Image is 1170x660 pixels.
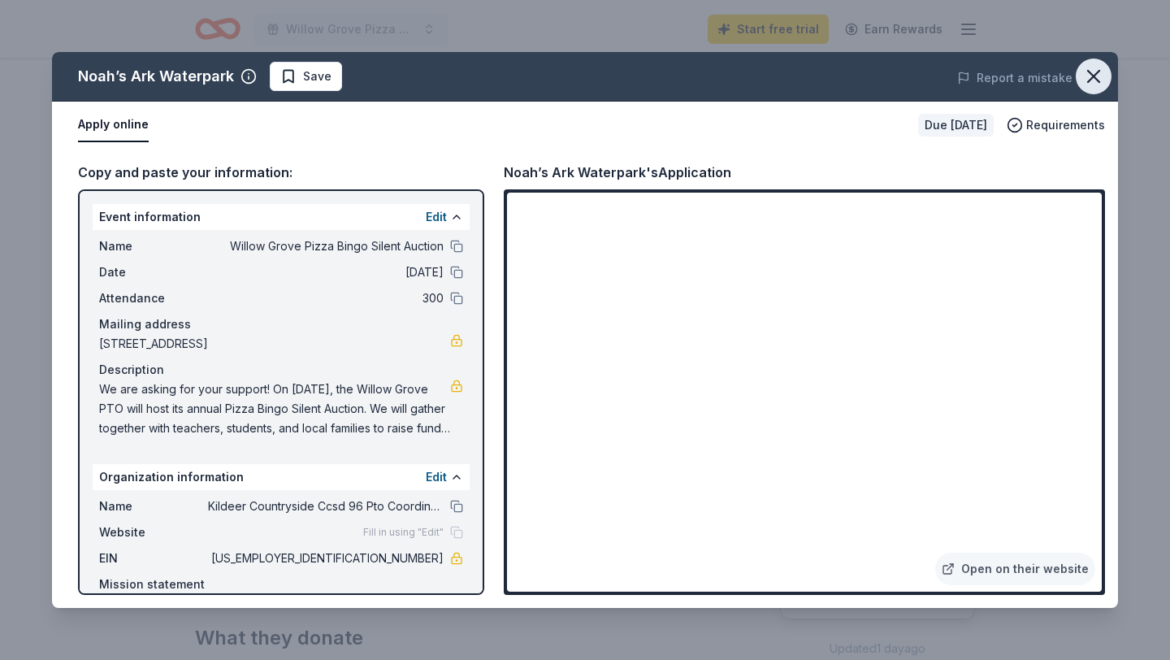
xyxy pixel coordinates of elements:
[208,549,444,568] span: [US_EMPLOYER_IDENTIFICATION_NUMBER]
[1007,115,1105,135] button: Requirements
[99,237,208,256] span: Name
[208,263,444,282] span: [DATE]
[426,207,447,227] button: Edit
[957,68,1072,88] button: Report a mistake
[208,289,444,308] span: 300
[99,575,463,594] div: Mission statement
[363,526,444,539] span: Fill in using "Edit"
[99,360,463,380] div: Description
[78,63,234,89] div: Noah’s Ark Waterpark
[426,467,447,487] button: Edit
[99,549,208,568] span: EIN
[93,204,470,230] div: Event information
[208,237,444,256] span: Willow Grove Pizza Bingo Silent Auction
[935,553,1095,585] a: Open on their website
[1026,115,1105,135] span: Requirements
[99,334,450,354] span: [STREET_ADDRESS]
[99,523,208,542] span: Website
[208,497,444,516] span: Kildeer Countryside Ccsd 96 Pto Coordinating Council
[270,62,342,91] button: Save
[504,162,731,183] div: Noah’s Ark Waterpark's Application
[78,162,484,183] div: Copy and paste your information:
[78,108,149,142] button: Apply online
[99,315,463,334] div: Mailing address
[99,289,208,308] span: Attendance
[99,497,208,516] span: Name
[99,263,208,282] span: Date
[918,114,994,137] div: Due [DATE]
[303,67,331,86] span: Save
[99,380,450,438] span: We are asking for your support! On [DATE], the Willow Grove PTO will host its annual Pizza Bingo ...
[93,464,470,490] div: Organization information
